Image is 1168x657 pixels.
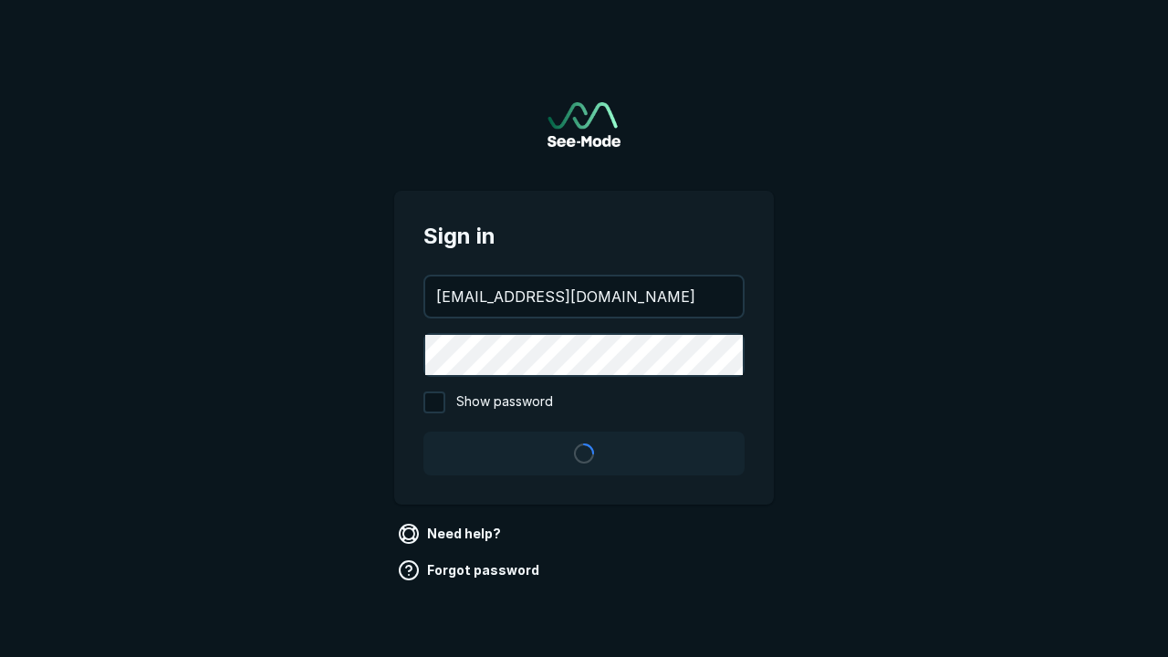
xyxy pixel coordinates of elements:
a: Forgot password [394,556,547,585]
img: See-Mode Logo [547,102,620,147]
a: Go to sign in [547,102,620,147]
span: Show password [456,391,553,413]
span: Sign in [423,220,745,253]
a: Need help? [394,519,508,548]
input: your@email.com [425,276,743,317]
